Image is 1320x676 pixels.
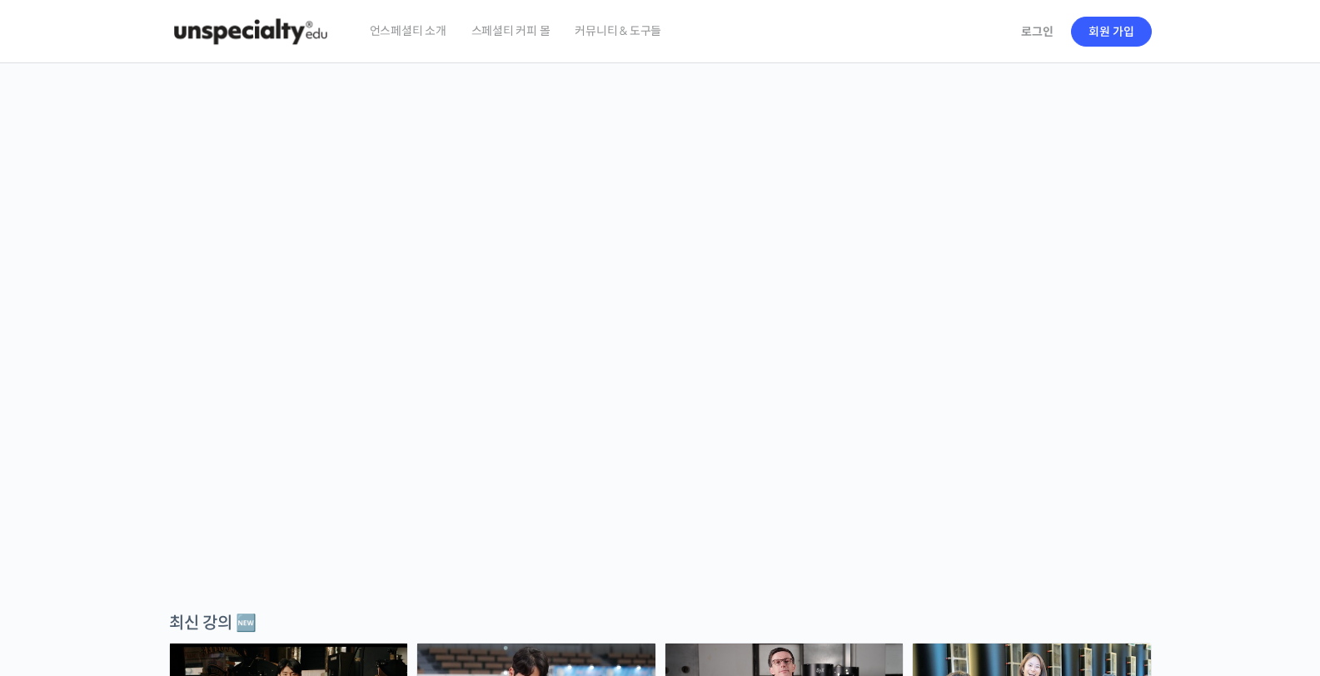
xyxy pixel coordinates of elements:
[1011,12,1063,51] a: 로그인
[1071,17,1152,47] a: 회원 가입
[17,346,1304,370] p: 시간과 장소에 구애받지 않고, 검증된 커리큘럼으로
[17,255,1304,339] p: [PERSON_NAME]을 다하는 당신을 위해, 최고와 함께 만든 커피 클래스
[169,612,1152,634] div: 최신 강의 🆕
